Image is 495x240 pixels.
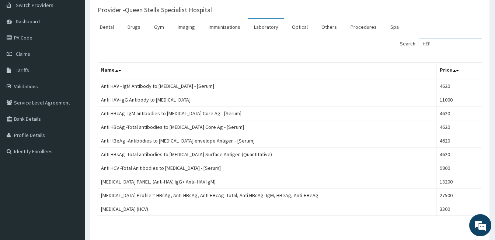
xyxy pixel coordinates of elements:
a: Dental [94,19,120,35]
label: Search: [400,38,482,49]
td: Anti HBsAg -Total antibodies to [MEDICAL_DATA] Surface Antigen (Quantitative) [98,148,437,161]
th: Name [98,62,437,79]
td: 9900 [437,161,482,175]
td: Anti HAV - IgM Antibody to [MEDICAL_DATA] - [Serum] [98,79,437,93]
textarea: Type your message and hit 'Enter' [4,161,140,187]
input: Search: [419,38,482,49]
a: Procedures [345,19,383,35]
td: Anti HBeAg -Antibodies to [MEDICAL_DATA] envelope Antigen - [Serum] [98,134,437,148]
td: [MEDICAL_DATA] Profile = HBsAg, Anti-HBsAg, Anti HBcAg -Total, Anti HBcAg -IgM, HBeAg, Anti-HBeAg [98,189,437,202]
td: Anti HCV -Total Anitibodies to [MEDICAL_DATA] - [Serum] [98,161,437,175]
h3: Provider - Queen Stella Specialist Hospital [98,7,212,13]
a: Laboratory [248,19,284,35]
a: Immunizations [203,19,246,35]
td: Anti HAV-IgG Antibody to [MEDICAL_DATA] [98,93,437,107]
td: 11000 [437,93,482,107]
td: [MEDICAL_DATA] (HCV) [98,202,437,216]
span: Dashboard [16,18,40,25]
img: d_794563401_company_1708531726252_794563401 [14,37,30,55]
span: Switch Providers [16,2,53,8]
div: Chat with us now [38,41,124,51]
td: 4620 [437,79,482,93]
div: Minimize live chat window [121,4,139,21]
a: Drugs [122,19,146,35]
a: Imaging [172,19,201,35]
a: Optical [286,19,314,35]
td: 4620 [437,134,482,148]
td: 27500 [437,189,482,202]
td: 4620 [437,107,482,120]
th: Price [437,62,482,79]
a: Others [316,19,343,35]
td: 4620 [437,148,482,161]
a: Spa [384,19,405,35]
span: Tariffs [16,67,29,73]
span: Claims [16,51,30,57]
td: 4620 [437,120,482,134]
a: Gym [148,19,170,35]
td: Anti HBcAg -IgM antibodies to [MEDICAL_DATA] Core Ag - [Serum] [98,107,437,120]
td: Anti HBcAg -Total antibodies to [MEDICAL_DATA] Core Ag - [Serum] [98,120,437,134]
td: [MEDICAL_DATA] PANEL, (Anti-HAV, IgG+ Anti- HAV IgM) [98,175,437,189]
span: We're online! [43,73,102,147]
td: 13200 [437,175,482,189]
td: 3300 [437,202,482,216]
